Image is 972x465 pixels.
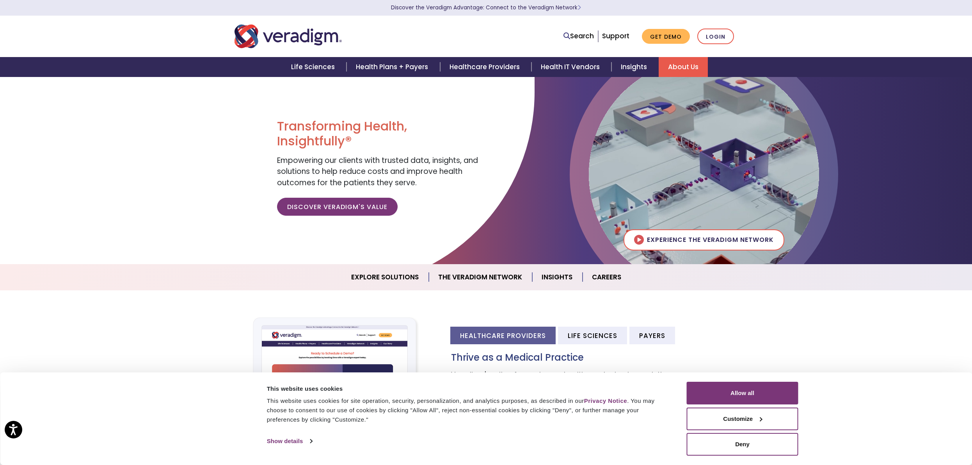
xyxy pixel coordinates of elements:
a: Discover the Veradigm Advantage: Connect to the Veradigm NetworkLearn More [391,4,581,11]
a: Discover Veradigm's Value [277,198,398,216]
p: Veradigm's suite of easy-to-use healthcare technology solutions empowers healthcare providers to ... [451,370,738,391]
a: Careers [583,267,631,287]
a: Explore Solutions [342,267,429,287]
a: Health Plans + Payers [347,57,440,77]
li: Life Sciences [558,327,627,344]
a: Insights [532,267,583,287]
div: This website uses cookies for site operation, security, personalization, and analytics purposes, ... [267,396,669,424]
a: Login [697,29,734,45]
span: Empowering our clients with trusted data, insights, and solutions to help reduce costs and improv... [277,155,478,188]
button: Allow all [687,382,798,404]
a: Privacy Notice [584,397,627,404]
a: Life Sciences [282,57,347,77]
span: Learn More [578,4,581,11]
div: This website uses cookies [267,384,669,393]
a: Healthcare Providers [440,57,531,77]
h1: Transforming Health, Insightfully® [277,119,480,149]
li: Healthcare Providers [450,327,556,344]
li: Payers [629,327,675,344]
a: Show details [267,435,312,447]
a: Support [602,31,629,41]
a: Health IT Vendors [531,57,611,77]
a: The Veradigm Network [429,267,532,287]
img: Veradigm logo [235,23,342,49]
h3: Thrive as a Medical Practice [451,352,738,363]
a: Insights [611,57,659,77]
button: Deny [687,433,798,456]
a: Get Demo [642,29,690,44]
a: Search [563,31,594,41]
button: Customize [687,408,798,430]
a: About Us [659,57,708,77]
